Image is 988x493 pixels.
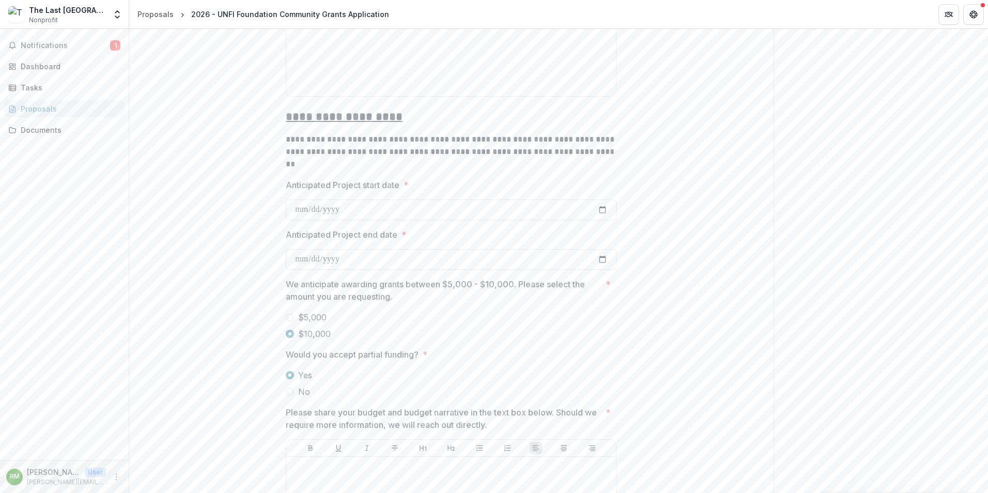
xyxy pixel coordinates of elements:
[558,442,570,454] button: Align Center
[21,125,116,135] div: Documents
[27,477,106,487] p: [PERSON_NAME][EMAIL_ADDRESS][DOMAIN_NAME]
[286,228,397,241] p: Anticipated Project end date
[4,58,125,75] a: Dashboard
[4,37,125,54] button: Notifications1
[286,278,601,303] p: We anticipate awarding grants between $5,000 - $10,000. Please select the amount you are requesting.
[85,468,106,477] p: User
[29,16,58,25] span: Nonprofit
[10,473,20,480] div: Regan Miner
[4,100,125,117] a: Proposals
[389,442,401,454] button: Strike
[963,4,984,25] button: Get Help
[8,6,25,23] img: The Last Green Valley
[110,471,122,483] button: More
[133,7,393,22] nav: breadcrumb
[298,311,327,323] span: $5,000
[133,7,178,22] a: Proposals
[417,442,429,454] button: Heading 1
[29,5,106,16] div: The Last [GEOGRAPHIC_DATA]
[110,40,120,51] span: 1
[298,369,312,381] span: Yes
[304,442,317,454] button: Bold
[501,442,514,454] button: Ordered List
[21,41,110,50] span: Notifications
[938,4,959,25] button: Partners
[27,467,81,477] p: [PERSON_NAME]
[110,4,125,25] button: Open entity switcher
[445,442,457,454] button: Heading 2
[21,103,116,114] div: Proposals
[286,406,601,431] p: Please share your budget and budget narrative in the text box below. Should we require more infor...
[298,328,331,340] span: $10,000
[4,79,125,96] a: Tasks
[473,442,486,454] button: Bullet List
[191,9,389,20] div: 2026 - UNFI Foundation Community Grants Application
[332,442,345,454] button: Underline
[21,61,116,72] div: Dashboard
[298,386,310,398] span: No
[4,121,125,138] a: Documents
[586,442,598,454] button: Align Right
[21,82,116,93] div: Tasks
[530,442,542,454] button: Align Left
[361,442,373,454] button: Italicize
[286,179,399,191] p: Anticipated Project start date
[286,348,419,361] p: Would you accept partial funding?
[137,9,174,20] div: Proposals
